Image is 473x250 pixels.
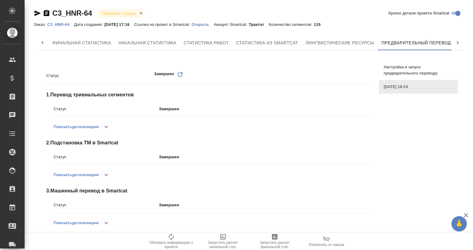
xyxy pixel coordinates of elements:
[100,11,137,16] button: Привязан к заказу
[379,80,458,94] div: [DATE] 18:24
[253,240,297,249] span: Запустить расчет финальной стат.
[389,10,449,16] span: Кратко детали проекта Smartcat
[46,73,154,79] p: Статус
[454,217,464,230] span: 🙏
[54,154,159,160] p: Статус
[54,119,99,134] button: Показатьдетализацию
[314,22,325,27] p: 115
[451,216,467,232] button: 🙏
[134,22,192,27] p: Ссылка на проект в Smartcat:
[305,39,374,47] span: Лингвистические ресурсы
[52,39,111,47] span: Финальная статистика
[119,39,176,47] span: Начальная статистика
[97,9,145,18] div: Привязан к заказу
[46,139,370,147] span: 2 . Подстановка ТМ в Smartcat
[104,22,134,27] p: [DATE] 17:16
[46,187,370,195] span: 3 . Машинный перевод в Smartcat
[382,39,451,47] span: Предварительный перевод
[47,22,74,27] a: C3_HNR-64
[54,106,159,112] p: Статус
[269,22,314,27] p: Количество сегментов:
[201,240,245,249] span: Запустить расчет начальной стат.
[249,22,269,27] p: Трактат
[46,91,370,99] span: 1 . Перевод тривиальных сегментов
[34,22,47,27] p: Заказ:
[214,22,249,27] p: Аккаунт Smartcat:
[149,240,193,249] span: Обновить информацию о проекте
[54,202,159,208] p: Статус
[379,60,458,80] div: Настройка и запуск предварительного перевода
[145,233,197,250] button: Обновить информацию о проекте
[309,243,344,247] span: Отключить от заказа
[197,233,249,250] button: Запустить расчет начальной стат.
[236,39,298,47] span: Статистика из Smartcat
[192,22,214,27] a: Открыть
[34,10,41,17] button: Скопировать ссылку для ЯМессенджера
[54,167,99,182] button: Показатьдетализацию
[159,154,370,160] p: Завершен
[184,39,229,47] span: Статистика работ
[301,233,352,250] button: Отключить от заказа
[384,64,453,76] span: Настройка и запуск предварительного перевода
[384,84,453,90] span: [DATE] 18:24
[74,22,104,27] p: Дата создания:
[159,202,370,208] p: Завершен
[52,9,92,17] a: C3_HNR-64
[54,216,99,230] button: Показатьдетализацию
[154,71,174,80] p: Завершен
[43,10,50,17] button: Скопировать ссылку
[159,106,370,112] p: Завершен
[249,233,301,250] button: Запустить расчет финальной стат.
